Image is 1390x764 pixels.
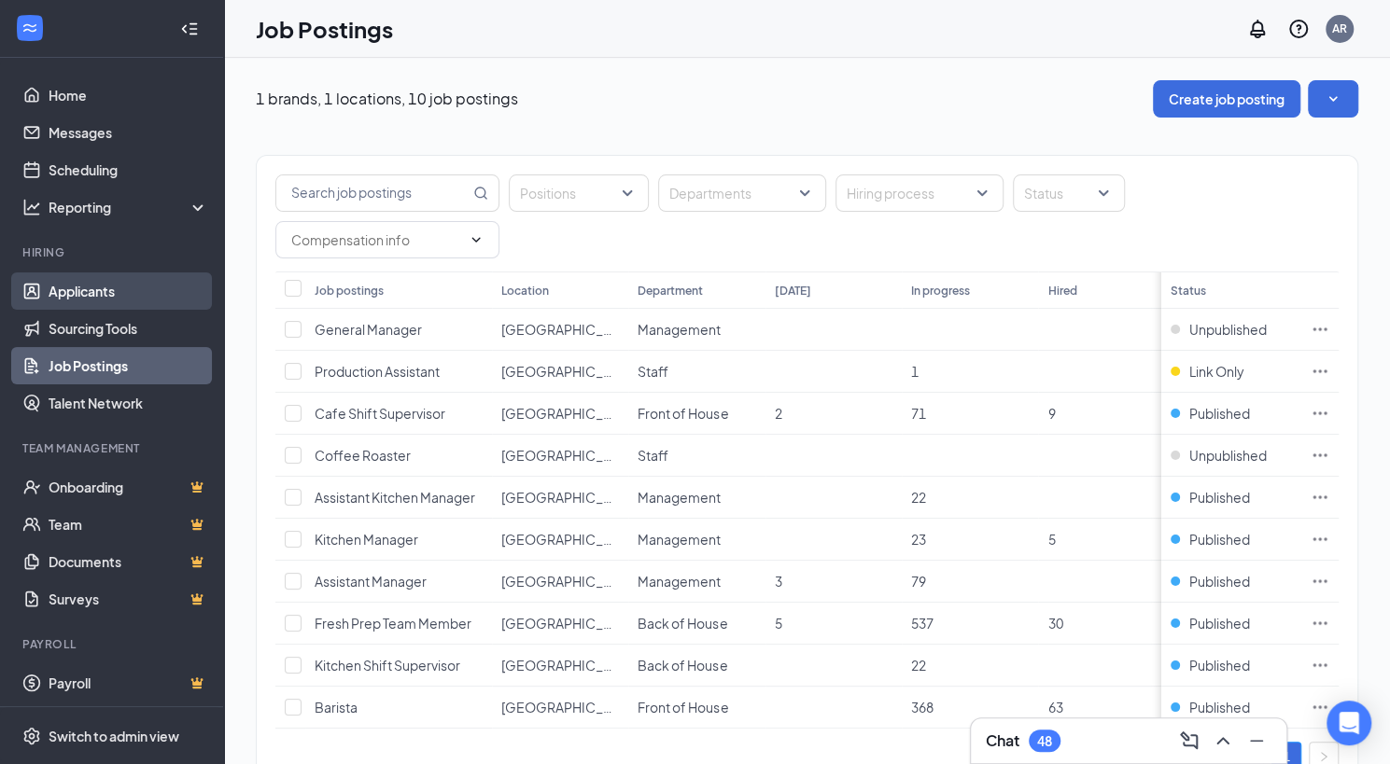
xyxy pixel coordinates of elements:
[501,615,779,632] span: [GEOGRAPHIC_DATA], [GEOGRAPHIC_DATA]
[638,657,727,674] span: Back of House
[315,573,427,590] span: Assistant Manager
[638,405,728,422] span: Front of House
[492,519,628,561] td: Lakeland, FL
[501,321,779,338] span: [GEOGRAPHIC_DATA], [GEOGRAPHIC_DATA]
[492,309,628,351] td: Lakeland, FL
[1311,614,1329,632] svg: Ellipses
[628,351,765,393] td: Staff
[501,489,779,506] span: [GEOGRAPHIC_DATA], [GEOGRAPHIC_DATA]
[1311,698,1329,716] svg: Ellipses
[501,573,779,590] span: [GEOGRAPHIC_DATA], [GEOGRAPHIC_DATA]
[492,477,628,519] td: Lakeland, FL
[1208,726,1238,756] button: ChevronUp
[775,615,782,632] span: 5
[49,151,208,188] a: Scheduling
[1047,699,1062,715] span: 63
[628,309,765,351] td: Management
[1189,572,1250,590] span: Published
[1245,729,1268,752] svg: Minimize
[1311,446,1329,465] svg: Ellipses
[638,283,703,299] div: Department
[638,699,728,715] span: Front of House
[315,405,445,422] span: Cafe Shift Supervisor
[1324,90,1342,108] svg: SmallChevronDown
[315,321,422,338] span: General Manager
[1212,729,1234,752] svg: ChevronUp
[1189,614,1250,632] span: Published
[1189,404,1250,423] span: Published
[22,636,204,652] div: Payroll
[1174,726,1204,756] button: ComposeMessage
[22,244,204,260] div: Hiring
[49,198,209,216] div: Reporting
[1311,656,1329,674] svg: Ellipses
[492,351,628,393] td: Lakeland, FL
[911,573,926,590] span: 79
[1189,320,1267,339] span: Unpublished
[775,573,782,590] span: 3
[49,727,179,745] div: Switch to admin view
[315,489,475,506] span: Assistant Kitchen Manager
[638,447,668,464] span: Staff
[628,687,765,729] td: Front of House
[49,543,208,580] a: DocumentsCrown
[49,76,208,114] a: Home
[1037,733,1052,749] div: 48
[628,435,765,477] td: Staff
[638,321,721,338] span: Management
[1038,271,1174,309] th: Hired
[765,271,902,309] th: [DATE]
[22,727,41,745] svg: Settings
[22,440,204,456] div: Team Management
[902,271,1038,309] th: In progress
[492,645,628,687] td: Lakeland, FL
[492,435,628,477] td: Lakeland, FL
[1327,701,1371,745] div: Open Intercom Messenger
[315,615,471,632] span: Fresh Prep Team Member
[49,114,208,151] a: Messages
[1153,80,1300,118] button: Create job posting
[315,699,358,715] span: Barista
[638,615,727,632] span: Back of House
[256,89,518,109] p: 1 brands, 1 locations, 10 job postings
[501,405,779,422] span: [GEOGRAPHIC_DATA], [GEOGRAPHIC_DATA]
[1287,18,1310,40] svg: QuestionInfo
[628,645,765,687] td: Back of House
[1311,530,1329,549] svg: Ellipses
[1047,615,1062,632] span: 30
[492,603,628,645] td: Lakeland, FL
[501,447,779,464] span: [GEOGRAPHIC_DATA], [GEOGRAPHIC_DATA]
[315,657,460,674] span: Kitchen Shift Supervisor
[49,506,208,543] a: TeamCrown
[315,531,418,548] span: Kitchen Manager
[1189,656,1250,674] span: Published
[501,531,779,548] span: [GEOGRAPHIC_DATA], [GEOGRAPHIC_DATA]
[1189,530,1250,549] span: Published
[22,198,41,216] svg: Analysis
[1311,320,1329,339] svg: Ellipses
[501,363,779,380] span: [GEOGRAPHIC_DATA], [GEOGRAPHIC_DATA]
[1246,18,1269,40] svg: Notifications
[1189,446,1267,465] span: Unpublished
[492,687,628,729] td: Lakeland, FL
[501,283,549,299] div: Location
[49,347,208,384] a: Job Postings
[256,13,393,45] h1: Job Postings
[180,20,199,38] svg: Collapse
[49,664,208,701] a: PayrollCrown
[911,657,926,674] span: 22
[911,531,926,548] span: 23
[291,229,461,250] input: Compensation info
[638,363,668,380] span: Staff
[49,468,208,506] a: OnboardingCrown
[911,405,926,422] span: 71
[911,363,919,380] span: 1
[315,447,411,464] span: Coffee Roaster
[638,573,721,590] span: Management
[638,489,721,506] span: Management
[1311,572,1329,590] svg: Ellipses
[1318,751,1329,762] span: right
[1047,405,1055,422] span: 9
[1332,21,1347,36] div: AR
[1308,80,1358,118] button: SmallChevronDown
